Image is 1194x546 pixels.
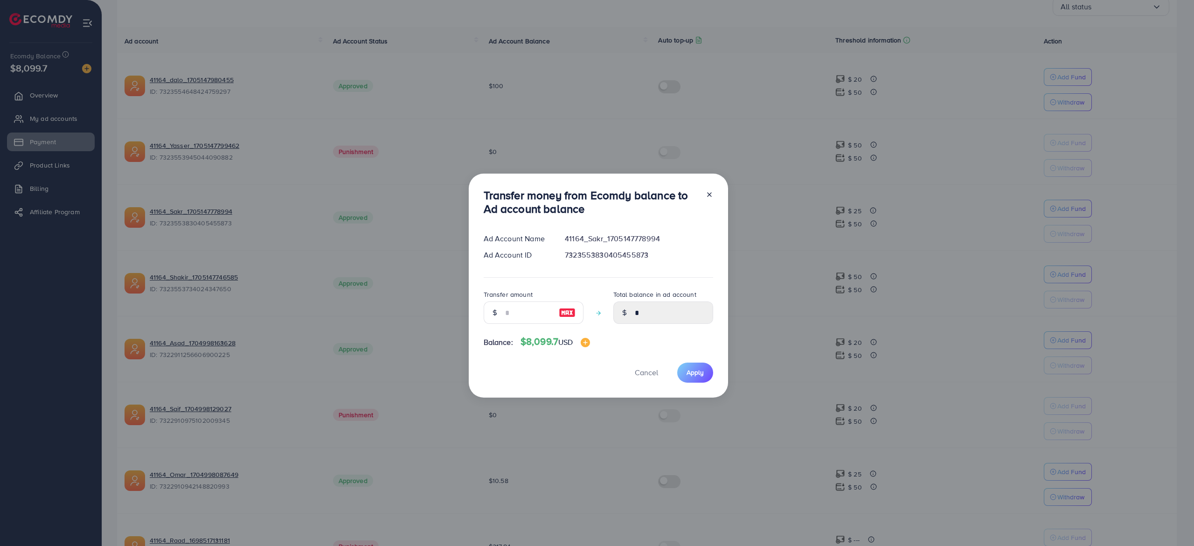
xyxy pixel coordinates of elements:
[557,250,720,260] div: 7323553830405455873
[581,338,590,347] img: image
[687,368,704,377] span: Apply
[1154,504,1187,539] iframe: Chat
[559,307,576,318] img: image
[484,290,533,299] label: Transfer amount
[558,337,573,347] span: USD
[557,233,720,244] div: 41164_Sakr_1705147778994
[613,290,696,299] label: Total balance in ad account
[623,363,670,383] button: Cancel
[635,367,658,378] span: Cancel
[476,250,558,260] div: Ad Account ID
[677,363,713,383] button: Apply
[476,233,558,244] div: Ad Account Name
[484,189,698,216] h3: Transfer money from Ecomdy balance to Ad account balance
[521,336,590,348] h4: $8,099.7
[484,337,513,348] span: Balance:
